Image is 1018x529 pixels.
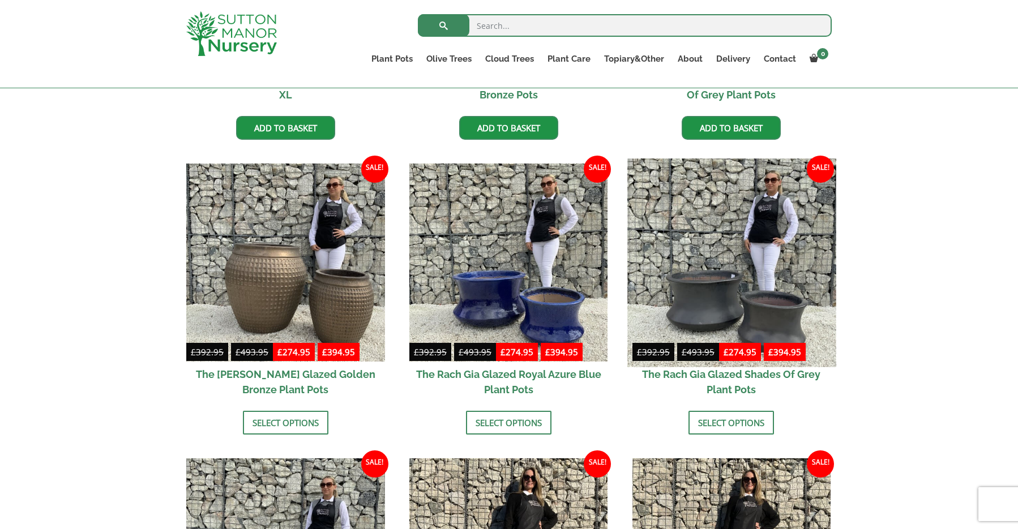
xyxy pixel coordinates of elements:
a: Sale! £392.95-£493.95 £274.95-£394.95 The Rach Gia Glazed Shades Of Grey Plant Pots [632,164,831,403]
a: Sale! £392.95-£493.95 £274.95-£394.95 The Rach Gia Glazed Royal Azure Blue Plant Pots [409,164,608,403]
span: £ [637,346,642,358]
span: Sale! [584,156,611,183]
bdi: 392.95 [637,346,670,358]
a: Add to basket: “The Hai Duong Glazed Shades Of Grey Plant Pots” [682,116,781,140]
bdi: 493.95 [459,346,491,358]
h2: The [PERSON_NAME] Glazed Golden Bronze Plant Pots [186,362,385,402]
bdi: 394.95 [768,346,801,358]
span: £ [236,346,241,358]
span: £ [545,346,550,358]
a: Cloud Trees [478,51,541,67]
a: Plant Care [541,51,597,67]
img: logo [186,11,277,56]
h2: The Rach Gia Glazed Royal Azure Blue Plant Pots [409,362,608,402]
span: £ [682,346,687,358]
a: Select options for “The Phu Yen Glazed Golden Bronze Plant Pots” [243,411,328,435]
span: £ [322,346,327,358]
a: Delivery [709,51,757,67]
a: Add to basket: “The Hai Duong Glazed Golden Bronze Pots” [459,116,558,140]
bdi: 394.95 [545,346,578,358]
span: Sale! [584,450,611,478]
bdi: 392.95 [414,346,447,358]
bdi: 274.95 [724,346,756,358]
img: The Rach Gia Glazed Shades Of Grey Plant Pots [627,158,836,367]
a: About [671,51,709,67]
del: - [409,345,496,362]
h2: The Rach Gia Glazed Shades Of Grey Plant Pots [632,362,831,402]
span: £ [768,346,773,358]
span: £ [191,346,196,358]
img: The Phu Yen Glazed Golden Bronze Plant Pots [186,164,385,362]
bdi: 493.95 [682,346,715,358]
bdi: 274.95 [501,346,533,358]
a: Select options for “The Rach Gia Glazed Royal Azure Blue Plant Pots” [466,411,551,435]
span: Sale! [361,450,388,478]
del: - [632,345,719,362]
bdi: 493.95 [236,346,268,358]
img: The Rach Gia Glazed Royal Azure Blue Plant Pots [409,164,608,362]
bdi: 394.95 [322,346,355,358]
input: Search... [418,14,832,37]
a: Sale! £392.95-£493.95 £274.95-£394.95 The [PERSON_NAME] Glazed Golden Bronze Plant Pots [186,164,385,403]
span: Sale! [807,156,834,183]
ins: - [719,345,806,362]
span: £ [724,346,729,358]
span: £ [459,346,464,358]
a: Plant Pots [365,51,420,67]
span: £ [414,346,419,358]
a: Olive Trees [420,51,478,67]
ins: - [273,345,360,362]
span: Sale! [361,156,388,183]
a: 0 [803,51,832,67]
a: Add to basket: “The Rach Gia Glazed Shades Of Grey Pot XL” [236,116,335,140]
span: £ [501,346,506,358]
bdi: 274.95 [277,346,310,358]
del: - [186,345,273,362]
span: 0 [817,48,828,59]
span: Sale! [807,450,834,478]
span: £ [277,346,283,358]
a: Topiary&Other [597,51,671,67]
bdi: 392.95 [191,346,224,358]
a: Contact [757,51,803,67]
a: Select options for “The Rach Gia Glazed Shades Of Grey Plant Pots” [688,411,774,435]
ins: - [496,345,583,362]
